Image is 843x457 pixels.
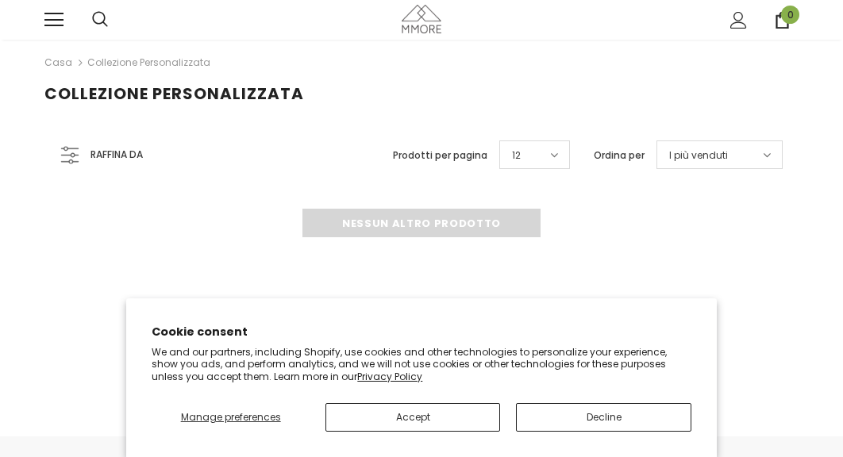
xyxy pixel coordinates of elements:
[87,56,210,69] a: Collezione personalizzata
[516,403,691,432] button: Decline
[774,12,791,29] a: 0
[181,410,281,424] span: Manage preferences
[512,148,521,163] span: 12
[325,403,500,432] button: Accept
[402,5,441,33] img: Casi MMORE
[152,346,691,383] p: We and our partners, including Shopify, use cookies and other technologies to personalize your ex...
[90,146,143,163] span: Raffina da
[44,53,72,72] a: Casa
[152,324,691,340] h2: Cookie consent
[44,83,304,105] span: Collezione personalizzata
[781,6,799,24] span: 0
[393,148,487,163] label: Prodotti per pagina
[594,148,645,163] label: Ordina per
[357,370,422,383] a: Privacy Policy
[152,403,310,432] button: Manage preferences
[669,148,728,163] span: I più venduti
